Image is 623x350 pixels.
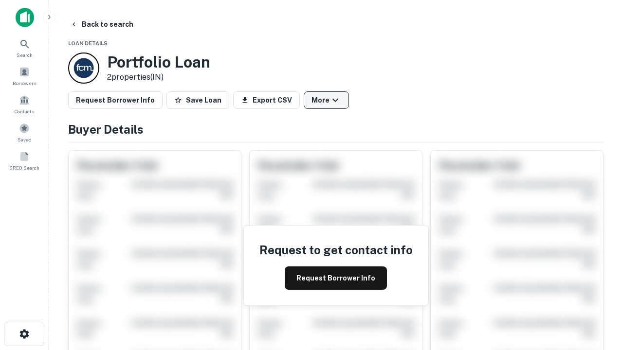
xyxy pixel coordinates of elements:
[259,241,413,259] h4: Request to get contact info
[13,79,36,87] span: Borrowers
[18,136,32,143] span: Saved
[3,119,46,145] a: Saved
[15,107,34,115] span: Contacts
[107,53,210,71] h3: Portfolio Loan
[574,272,623,319] iframe: Chat Widget
[233,91,300,109] button: Export CSV
[107,71,210,83] p: 2 properties (IN)
[3,35,46,61] a: Search
[3,63,46,89] a: Borrowers
[3,147,46,174] a: SREO Search
[3,91,46,117] a: Contacts
[304,91,349,109] button: More
[9,164,39,172] span: SREO Search
[66,16,137,33] button: Back to search
[166,91,229,109] button: Save Loan
[285,266,387,290] button: Request Borrower Info
[68,121,604,138] h4: Buyer Details
[68,91,163,109] button: Request Borrower Info
[16,8,34,27] img: capitalize-icon.png
[68,40,108,46] span: Loan Details
[17,51,33,59] span: Search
